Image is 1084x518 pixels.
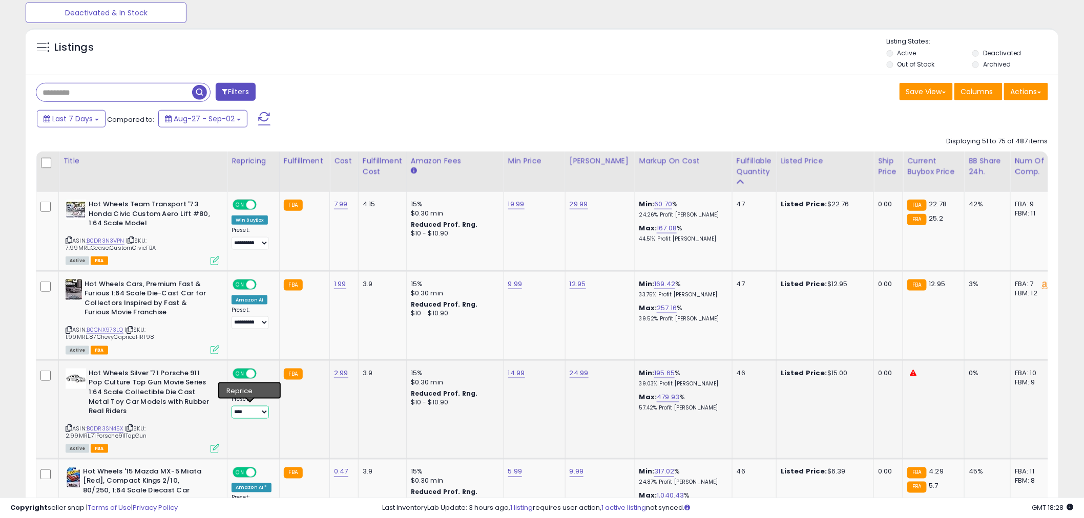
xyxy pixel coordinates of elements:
[1015,378,1049,387] div: FBM: 9
[1015,156,1052,177] div: Num of Comp.
[969,156,1006,177] div: BB Share 24h.
[91,346,108,355] span: FBA
[969,200,1003,209] div: 42%
[1032,503,1074,512] span: 2025-09-10 18:28 GMT
[66,467,80,488] img: 61DTvbpWhNL._SL40_.jpg
[411,467,496,477] div: 15%
[654,467,674,477] a: 317.02
[411,220,478,229] b: Reduced Prof. Rng.
[1015,477,1049,486] div: FBM: 8
[411,156,499,166] div: Amazon Fees
[737,156,772,177] div: Fulfillable Quantity
[508,279,523,289] a: 9.99
[1015,279,1049,289] div: FBA: 7
[570,467,584,477] a: 9.99
[639,279,724,298] div: %
[602,503,647,512] a: 1 active listing
[63,156,223,166] div: Title
[657,223,677,233] a: 167.08
[26,3,186,23] button: Deactivated & In Stock
[1015,369,1049,378] div: FBA: 10
[570,279,586,289] a: 12.95
[508,467,523,477] a: 5.99
[907,467,926,479] small: FBA
[900,83,953,100] button: Save View
[781,279,866,289] div: $12.95
[929,467,944,477] span: 4.29
[639,315,724,322] p: 39.52% Profit [PERSON_NAME]
[411,398,496,407] div: $10 - $10.90
[234,201,246,209] span: ON
[781,467,827,477] b: Listed Price:
[383,503,1074,513] div: Last InventoryLab Update: 3 hours ago, requires user action, not synced.
[639,368,655,378] b: Min:
[255,468,272,477] span: OFF
[284,156,325,166] div: Fulfillment
[363,369,399,378] div: 3.9
[781,156,869,166] div: Listed Price
[639,156,728,166] div: Markup on Cost
[107,115,154,124] span: Compared to:
[878,369,895,378] div: 0.00
[781,199,827,209] b: Listed Price:
[66,200,86,220] img: 51x8l74gofL._SL40_.jpg
[411,378,496,387] div: $0.30 min
[10,503,178,513] div: seller snap | |
[411,300,478,309] b: Reduced Prof. Rng.
[232,156,275,166] div: Repricing
[83,467,207,499] b: Hot Wheels '15 Mazda MX-5 Miata [Red], Compact Kings 2/10, 80/250, 1:64 Scale Diecast Car
[878,200,895,209] div: 0.00
[898,49,916,57] label: Active
[232,396,272,419] div: Preset:
[983,49,1022,57] label: Deactivated
[66,279,219,353] div: ASIN:
[781,279,827,289] b: Listed Price:
[334,156,354,166] div: Cost
[133,503,178,512] a: Privacy Policy
[639,479,724,486] p: 24.87% Profit [PERSON_NAME]
[929,213,944,223] span: 25.2
[878,279,895,289] div: 0.00
[363,200,399,209] div: 4.15
[508,156,561,166] div: Min Price
[334,279,346,289] a: 1.99
[639,291,724,298] p: 33.75% Profit [PERSON_NAME]
[255,280,272,289] span: OFF
[887,37,1058,47] p: Listing States:
[508,199,525,209] a: 19.99
[929,481,939,491] span: 5.7
[654,279,675,289] a: 169.42
[284,200,303,211] small: FBA
[363,279,399,289] div: 3.9
[87,424,123,433] a: B0DR3SN45X
[639,200,724,219] div: %
[878,156,899,177] div: Ship Price
[907,279,926,291] small: FBA
[570,156,631,166] div: [PERSON_NAME]
[232,483,272,492] div: Amazon AI *
[639,224,724,243] div: %
[947,137,1048,146] div: Displaying 51 to 75 of 487 items
[232,227,272,250] div: Preset:
[781,368,827,378] b: Listed Price:
[363,156,402,177] div: Fulfillment Cost
[639,211,724,219] p: 24.26% Profit [PERSON_NAME]
[232,215,268,225] div: Win BuyBox
[737,279,768,289] div: 47
[737,467,768,477] div: 46
[639,404,724,412] p: 57.42% Profit [PERSON_NAME]
[411,279,496,289] div: 15%
[1015,200,1049,209] div: FBA: 9
[66,369,219,452] div: ASIN:
[657,392,679,402] a: 479.93
[639,199,655,209] b: Min:
[907,482,926,493] small: FBA
[639,223,657,233] b: Max:
[234,369,246,378] span: ON
[411,289,496,298] div: $0.30 min
[657,303,677,313] a: 257.16
[1015,209,1049,218] div: FBM: 11
[216,83,256,101] button: Filters
[411,389,478,398] b: Reduced Prof. Rng.
[508,368,525,378] a: 14.99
